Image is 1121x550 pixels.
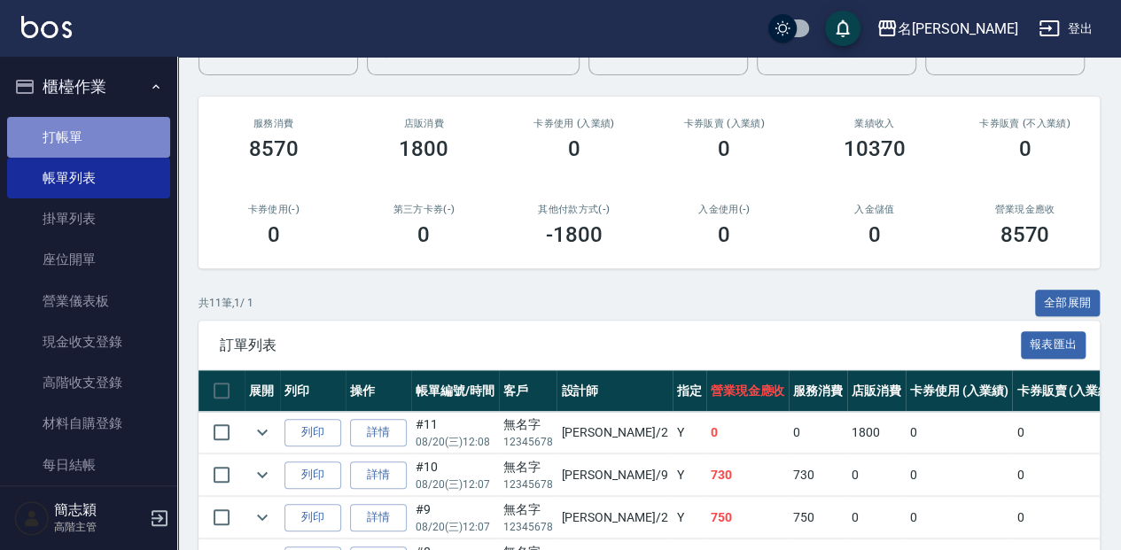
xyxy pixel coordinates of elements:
[821,204,929,215] h2: 入金儲值
[399,136,448,161] h3: 1800
[220,118,328,129] h3: 服務消費
[7,362,170,403] a: 高階收支登錄
[1021,331,1086,359] button: 報表匯出
[706,370,790,412] th: 營業現金應收
[7,445,170,485] a: 每日結帳
[220,204,328,215] h2: 卡券使用(-)
[350,504,407,531] a: 詳情
[671,118,779,129] h2: 卡券販賣 (入業績)
[416,434,494,450] p: 08/20 (三) 12:08
[906,412,1013,453] td: 0
[706,412,790,453] td: 0
[847,370,906,412] th: 店販消費
[416,476,494,492] p: 08/20 (三) 12:07
[789,497,847,538] td: 750
[249,504,276,531] button: expand row
[898,18,1017,40] div: 名[PERSON_NAME]
[671,204,779,215] h2: 入金使用(-)
[1012,454,1119,496] td: 0
[350,461,407,489] a: 詳情
[503,476,553,492] p: 12345678
[249,419,276,445] button: expand row
[350,419,407,446] a: 詳情
[869,11,1024,47] button: 名[PERSON_NAME]
[718,136,730,161] h3: 0
[825,11,860,46] button: save
[821,118,929,129] h2: 業績收入
[706,454,790,496] td: 730
[1035,290,1101,317] button: 全部展開
[847,412,906,453] td: 1800
[971,118,1079,129] h2: 卡券販賣 (不入業績)
[557,370,672,412] th: 設計師
[1031,12,1100,45] button: 登出
[7,485,170,526] a: 排班表
[503,519,553,535] p: 12345678
[7,239,170,280] a: 座位開單
[249,136,299,161] h3: 8570
[7,403,170,444] a: 材料自購登錄
[7,321,170,362] a: 現金收支登錄
[844,136,906,161] h3: 10370
[673,497,706,538] td: Y
[557,497,672,538] td: [PERSON_NAME] /2
[503,500,553,519] div: 無名字
[673,370,706,412] th: 指定
[847,454,906,496] td: 0
[199,295,253,311] p: 共 11 筆, 1 / 1
[7,158,170,198] a: 帳單列表
[245,370,280,412] th: 展開
[411,454,499,496] td: #10
[789,454,847,496] td: 730
[417,222,430,247] h3: 0
[220,337,1021,354] span: 訂單列表
[673,454,706,496] td: Y
[54,519,144,535] p: 高階主管
[1012,497,1119,538] td: 0
[718,222,730,247] h3: 0
[1018,136,1031,161] h3: 0
[499,370,557,412] th: 客戶
[847,497,906,538] td: 0
[906,454,1013,496] td: 0
[706,497,790,538] td: 750
[284,419,341,446] button: 列印
[520,118,628,129] h2: 卡券使用 (入業績)
[411,370,499,412] th: 帳單編號/時間
[370,204,479,215] h2: 第三方卡券(-)
[568,136,580,161] h3: 0
[520,204,628,215] h2: 其他付款方式(-)
[789,412,847,453] td: 0
[503,434,553,450] p: 12345678
[1012,412,1119,453] td: 0
[54,501,144,519] h5: 簡志穎
[7,117,170,158] a: 打帳單
[411,412,499,453] td: #11
[546,222,603,247] h3: -1800
[503,415,553,434] div: 無名字
[673,412,706,453] td: Y
[906,370,1013,412] th: 卡券使用 (入業績)
[7,281,170,321] a: 營業儀表板
[1000,222,1049,247] h3: 8570
[557,454,672,496] td: [PERSON_NAME] /9
[284,461,341,489] button: 列印
[1021,336,1086,352] a: 報表匯出
[1012,370,1119,412] th: 卡券販賣 (入業績)
[906,497,1013,538] td: 0
[868,222,881,247] h3: 0
[21,16,72,38] img: Logo
[416,519,494,535] p: 08/20 (三) 12:07
[789,370,847,412] th: 服務消費
[284,504,341,531] button: 列印
[971,204,1079,215] h2: 營業現金應收
[268,222,280,247] h3: 0
[249,461,276,488] button: expand row
[370,118,479,129] h2: 店販消費
[411,497,499,538] td: #9
[557,412,672,453] td: [PERSON_NAME] /2
[346,370,411,412] th: 操作
[14,500,50,536] img: Person
[280,370,346,412] th: 列印
[7,198,170,239] a: 掛單列表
